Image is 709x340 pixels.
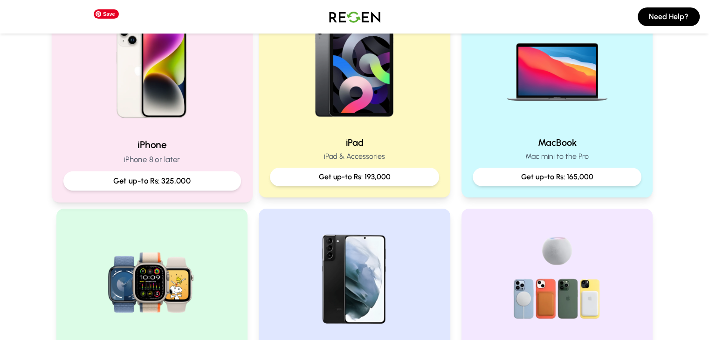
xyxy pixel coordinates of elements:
h2: iPad [270,136,439,149]
h2: MacBook [473,136,642,149]
p: iPhone 8 or later [63,154,241,165]
p: Get up-to Rs: 193,000 [277,171,432,183]
span: Save [94,9,119,19]
img: Accessories [497,220,617,339]
img: Logo [322,4,387,30]
p: Get up-to Rs: 325,000 [71,175,233,187]
img: iPhone [89,5,214,130]
img: Watch [92,220,212,339]
img: iPad [295,9,414,129]
button: Need Help? [638,7,700,26]
p: Get up-to Rs: 165,000 [480,171,634,183]
img: Samsung [295,220,414,339]
p: iPad & Accessories [270,151,439,162]
h2: iPhone [63,138,241,151]
img: MacBook [497,9,617,129]
p: Mac mini to the Pro [473,151,642,162]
